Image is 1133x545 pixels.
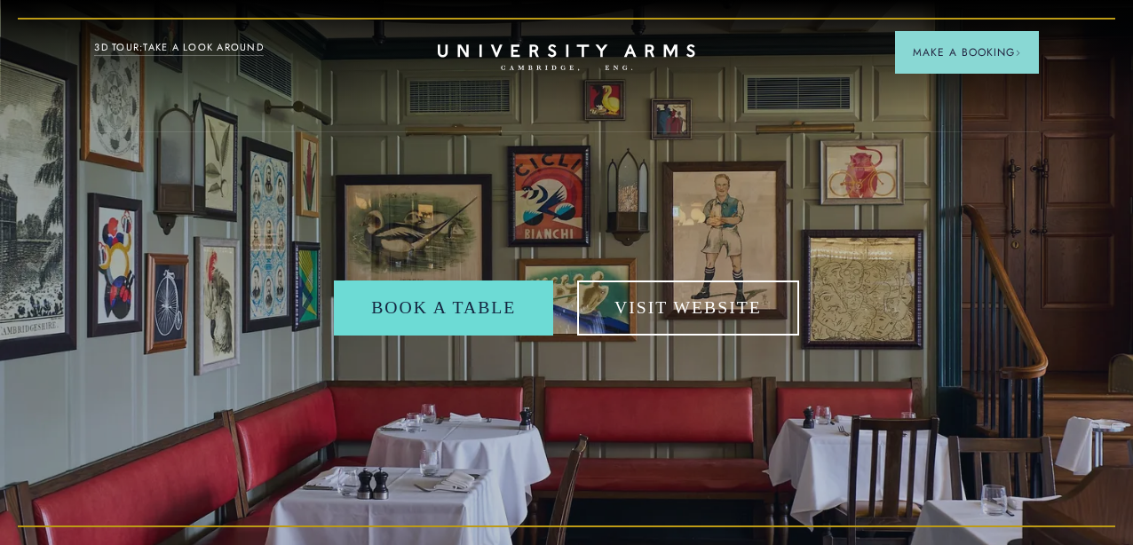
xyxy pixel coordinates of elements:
[1015,50,1021,56] img: Arrow icon
[334,280,553,336] a: Book a table
[577,280,799,336] a: Visit Website
[438,44,695,72] a: Home
[895,31,1039,74] button: Make a BookingArrow icon
[913,44,1021,60] span: Make a Booking
[94,40,264,56] a: 3D TOUR:TAKE A LOOK AROUND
